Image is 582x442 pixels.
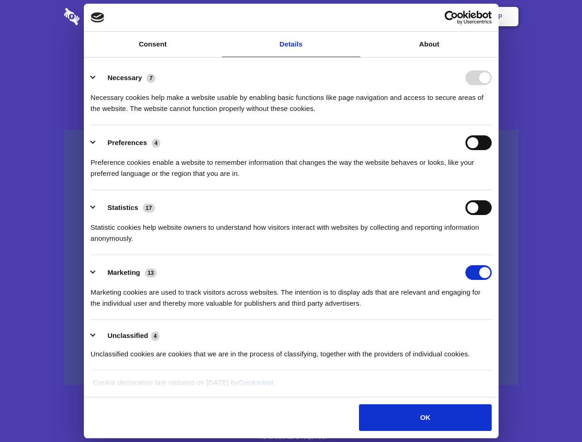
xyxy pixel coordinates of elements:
a: Details [222,32,360,57]
a: Pricing [270,2,311,31]
span: 4 [152,139,160,148]
span: 7 [147,74,155,83]
button: OK [359,404,491,431]
span: 17 [143,204,155,213]
div: Unclassified cookies are cookies that we are in the process of classifying, together with the pro... [91,342,492,360]
div: Necessary cookies help make a website usable by enabling basic functions like page navigation and... [91,85,492,114]
span: 13 [145,268,157,278]
a: Wistia video thumbnail [64,130,518,385]
a: About [360,32,499,57]
label: Preferences [107,139,147,146]
a: Consent [84,32,222,57]
span: 4 [151,331,160,341]
img: logo-wordmark-white-trans-d4663122ce5f474addd5e946df7df03e33cb6a1c49d2221995e7729f52c070b2.svg [64,8,143,25]
button: Statistics (17) [91,200,161,215]
a: Cookiebot [239,378,274,386]
label: Marketing [107,268,140,276]
label: Necessary [107,74,142,81]
h1: Eliminate Slack Data Loss. [64,41,518,75]
div: Statistic cookies help website owners to understand how visitors interact with websites by collec... [91,215,492,244]
button: Preferences (4) [91,135,166,150]
div: Preference cookies enable a website to remember information that changes the way the website beha... [91,150,492,179]
a: Contact [374,2,416,31]
a: Login [418,2,458,31]
button: Necessary (7) [91,70,161,85]
div: Cookie declaration last updated on [DATE] by [86,377,496,395]
a: Usercentrics Cookiebot - opens in a new window [411,11,492,24]
h4: Auto-redaction of sensitive data, encrypted data sharing and self-destructing private chats. Shar... [64,84,518,114]
iframe: Drift Widget Chat Controller [536,396,571,431]
button: Marketing (13) [91,265,163,280]
img: logo [91,12,105,23]
div: Marketing cookies are used to track visitors across websites. The intention is to display ads tha... [91,280,492,309]
button: Unclassified (4) [91,330,165,342]
label: Statistics [107,204,138,211]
